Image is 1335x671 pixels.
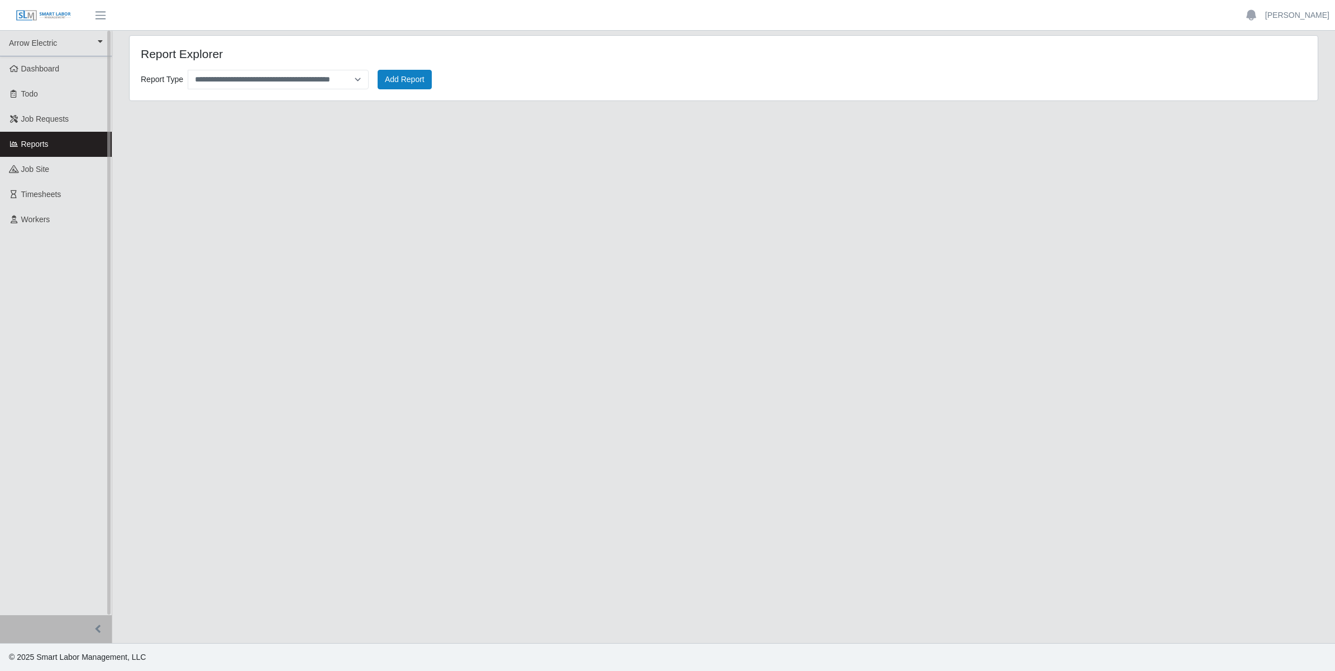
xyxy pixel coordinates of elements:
[141,47,617,61] h4: Report Explorer
[21,114,69,123] span: Job Requests
[21,215,50,224] span: Workers
[378,70,432,89] button: Add Report
[21,190,61,199] span: Timesheets
[141,72,183,87] label: Report Type
[1265,9,1329,21] a: [PERSON_NAME]
[21,165,50,174] span: job site
[21,89,38,98] span: Todo
[16,9,71,22] img: SLM Logo
[21,64,60,73] span: Dashboard
[21,140,49,148] span: Reports
[9,653,146,662] span: © 2025 Smart Labor Management, LLC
